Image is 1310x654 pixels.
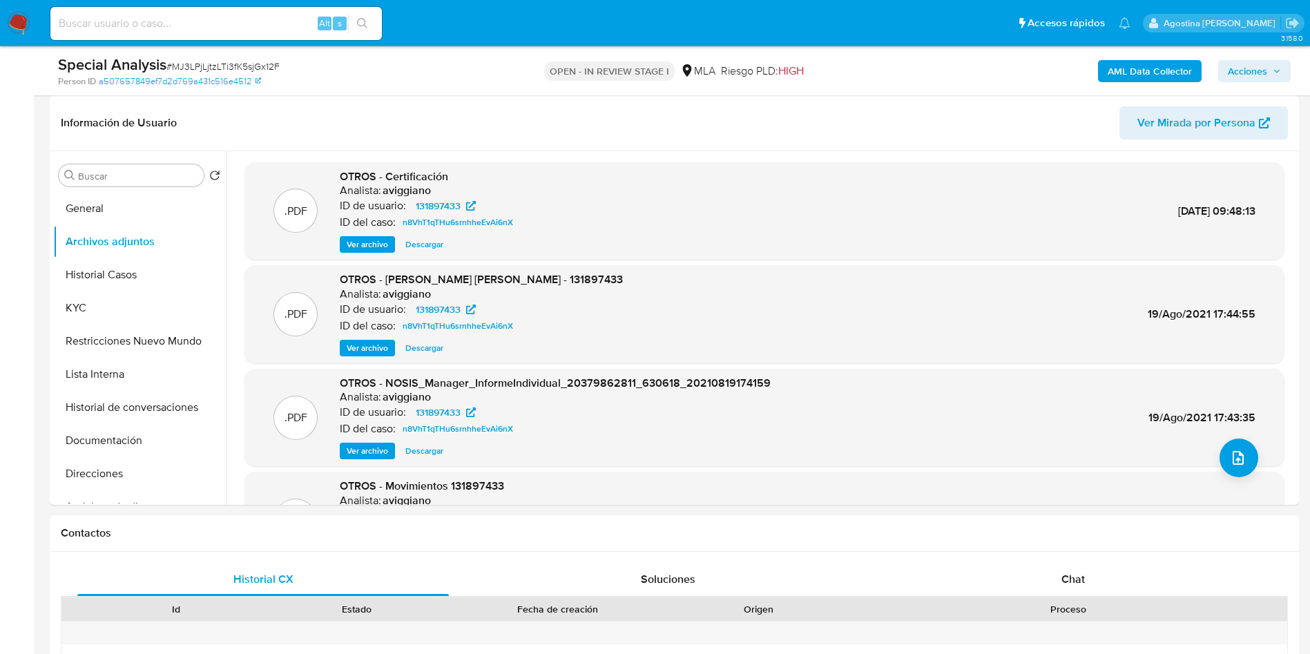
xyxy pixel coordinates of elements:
h6: aviggiano [383,287,431,301]
span: Accesos rápidos [1028,16,1105,30]
button: Acciones [1218,60,1291,82]
span: Historial CX [233,571,293,587]
button: Buscar [64,170,75,181]
span: n8VhT1qTHu6srnhheEvAi6nX [403,421,513,437]
a: n8VhT1qTHu6srnhheEvAi6nX [397,421,519,437]
div: Fecha de creación [457,602,659,616]
span: Acciones [1228,60,1267,82]
p: ID de usuario: [340,302,406,316]
span: OTROS - [PERSON_NAME] [PERSON_NAME] - 131897433 [340,271,623,287]
span: Chat [1061,571,1085,587]
span: Alt [319,17,330,30]
p: OPEN - IN REVIEW STAGE I [544,61,675,81]
div: Proceso [859,602,1278,616]
button: Ver archivo [340,443,395,459]
button: Historial de conversaciones [53,391,226,424]
button: upload-file [1220,439,1258,477]
p: Analista: [340,494,381,508]
span: 131897433 [416,301,461,318]
span: 3.158.0 [1281,32,1303,44]
div: Origen [678,602,840,616]
div: MLA [680,64,715,79]
span: [DATE] 09:48:13 [1178,203,1255,219]
button: Descargar [398,443,450,459]
h6: aviggiano [383,494,431,508]
span: # MJ3LPjLjtzLTi3fK5sjGx12F [166,59,280,73]
h6: aviggiano [383,390,431,404]
button: Anticipos de dinero [53,490,226,523]
p: .PDF [285,204,307,219]
a: 131897433 [407,301,484,318]
span: 19/Ago/2021 17:43:35 [1148,410,1255,425]
button: Descargar [398,236,450,253]
p: ID de usuario: [340,405,406,419]
span: Descargar [405,341,443,355]
p: Analista: [340,287,381,301]
button: Documentación [53,424,226,457]
span: Riesgo PLD: [721,64,804,79]
button: Ver archivo [340,236,395,253]
p: ID del caso: [340,215,396,229]
input: Buscar [78,170,198,182]
button: Direcciones [53,457,226,490]
p: .PDF [285,307,307,322]
span: HIGH [778,63,804,79]
button: Lista Interna [53,358,226,391]
button: Archivos adjuntos [53,225,226,258]
span: n8VhT1qTHu6srnhheEvAi6nX [403,318,513,334]
button: AML Data Collector [1098,60,1202,82]
a: Salir [1285,16,1300,30]
span: s [338,17,342,30]
span: Ver archivo [347,341,388,355]
input: Buscar usuario o caso... [50,15,382,32]
button: General [53,192,226,225]
div: Id [95,602,257,616]
div: Estado [276,602,438,616]
span: n8VhT1qTHu6srnhheEvAi6nX [403,214,513,231]
span: OTROS - Certificación [340,169,448,184]
span: 131897433 [416,198,461,214]
span: 131897433 [416,404,461,421]
span: Descargar [405,238,443,251]
span: Ver archivo [347,444,388,458]
span: Ver Mirada por Persona [1137,106,1255,140]
a: Notificaciones [1119,17,1130,29]
p: agostina.faruolo@mercadolibre.com [1164,17,1280,30]
p: Analista: [340,390,381,404]
h6: aviggiano [383,184,431,198]
span: 19/Ago/2021 17:44:55 [1148,306,1255,322]
button: Ver Mirada por Persona [1119,106,1288,140]
button: KYC [53,291,226,325]
p: Analista: [340,184,381,198]
span: OTROS - NOSIS_Manager_InformeIndividual_20379862811_630618_20210819174159 [340,375,771,391]
b: Person ID [58,75,96,88]
button: Ver archivo [340,340,395,356]
button: Volver al orden por defecto [209,170,220,185]
p: ID del caso: [340,422,396,436]
button: Historial Casos [53,258,226,291]
span: Ver archivo [347,238,388,251]
span: Descargar [405,444,443,458]
span: OTROS - Movimientos 131897433 [340,478,504,494]
a: 131897433 [407,404,484,421]
a: 131897433 [407,198,484,214]
button: search-icon [348,14,376,33]
p: ID del caso: [340,319,396,333]
b: AML Data Collector [1108,60,1192,82]
b: Special Analysis [58,53,166,75]
a: a507657849ef7d2d769a431c516e4512 [99,75,261,88]
a: n8VhT1qTHu6srnhheEvAi6nX [397,214,519,231]
a: n8VhT1qTHu6srnhheEvAi6nX [397,318,519,334]
p: .PDF [285,410,307,425]
button: Descargar [398,340,450,356]
span: Soluciones [641,571,695,587]
button: Restricciones Nuevo Mundo [53,325,226,358]
p: ID de usuario: [340,199,406,213]
h1: Contactos [61,526,1288,540]
h1: Información de Usuario [61,116,177,130]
